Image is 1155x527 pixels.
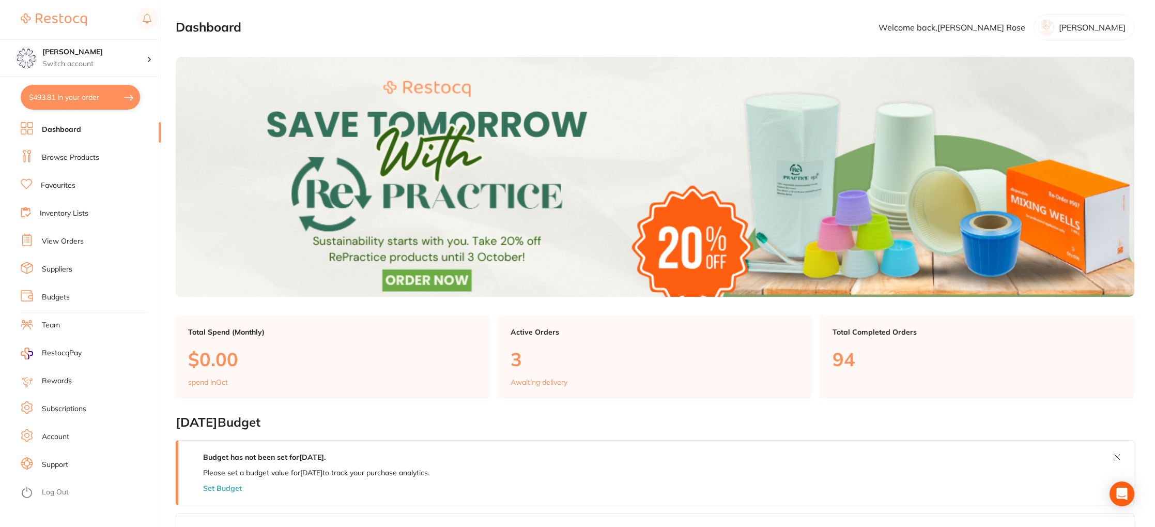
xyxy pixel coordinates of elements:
[188,328,478,336] p: Total Spend (Monthly)
[511,349,800,370] p: 3
[879,23,1025,32] p: Welcome back, [PERSON_NAME] Rose
[21,485,158,501] button: Log Out
[176,415,1134,430] h2: [DATE] Budget
[833,328,1122,336] p: Total Completed Orders
[511,328,800,336] p: Active Orders
[42,432,69,442] a: Account
[498,315,812,399] a: Active Orders3Awaiting delivery
[42,153,99,163] a: Browse Products
[511,378,567,386] p: Awaiting delivery
[42,460,68,470] a: Support
[16,48,37,68] img: Eumundi Dental
[42,236,84,247] a: View Orders
[1110,481,1134,506] div: Open Intercom Messenger
[42,264,72,275] a: Suppliers
[42,320,60,330] a: Team
[176,315,490,399] a: Total Spend (Monthly)$0.00spend inOct
[21,85,140,110] button: $493.81 in your order
[21,348,33,359] img: RestocqPay
[21,13,87,26] img: Restocq Logo
[42,348,82,358] span: RestocqPay
[1059,23,1126,32] p: [PERSON_NAME]
[42,59,147,69] p: Switch account
[203,469,429,477] p: Please set a budget value for [DATE] to track your purchase analytics.
[42,47,147,57] h4: Eumundi Dental
[41,180,75,191] a: Favourites
[42,292,70,303] a: Budgets
[42,404,86,414] a: Subscriptions
[188,349,478,370] p: $0.00
[21,348,82,359] a: RestocqPay
[176,57,1134,297] img: Dashboard
[833,349,1122,370] p: 94
[203,453,326,462] strong: Budget has not been set for [DATE] .
[203,484,242,492] button: Set Budget
[40,208,88,219] a: Inventory Lists
[42,125,81,135] a: Dashboard
[21,8,87,32] a: Restocq Logo
[188,378,228,386] p: spend in Oct
[42,376,72,386] a: Rewards
[42,487,69,498] a: Log Out
[820,315,1134,399] a: Total Completed Orders94
[176,20,241,35] h2: Dashboard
